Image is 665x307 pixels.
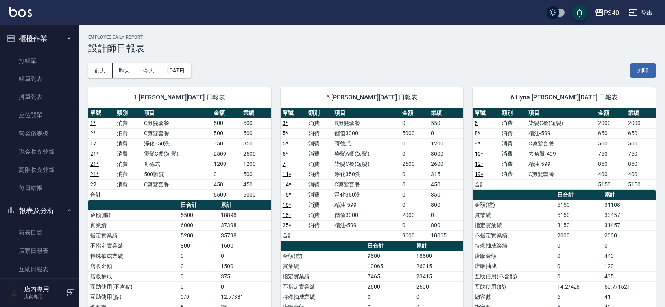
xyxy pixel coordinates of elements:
td: 5000 [400,128,429,138]
td: 6000 [179,220,219,230]
td: 9600 [400,230,429,241]
td: 800 [429,220,463,230]
td: 消費 [307,169,332,179]
td: 指定實業績 [473,220,555,230]
td: 金額(虛) [88,210,179,220]
td: 特殊抽成業績 [88,251,179,261]
td: 5500 [179,210,219,220]
td: 0 [219,281,271,292]
td: 550 [429,118,463,128]
td: 800 [429,200,463,210]
button: [DATE] [161,63,191,78]
td: 800 [179,241,219,251]
td: 0 [179,251,219,261]
td: 消費 [500,149,526,159]
td: 消費 [115,159,142,169]
a: 高階收支登錄 [3,161,76,179]
td: 金額(虛) [281,251,366,261]
td: 0/0 [179,292,219,302]
a: 互助日報表 [3,260,76,278]
a: 互助排行榜 [3,278,76,296]
td: 1600 [219,241,271,251]
td: 消費 [115,128,142,138]
td: 6000 [241,189,271,200]
td: 350 [429,189,463,200]
td: 350 [212,138,241,149]
td: 0 [429,128,463,138]
td: C剪髮套餐 [142,179,212,189]
td: 0 [429,210,463,220]
td: 2000 [555,230,602,241]
td: 500護髮 [142,169,212,179]
td: 500 [241,118,271,128]
td: 2000 [400,210,429,220]
td: 450 [429,179,463,189]
a: 座位開單 [3,106,76,124]
button: 列印 [630,63,656,78]
th: 項目 [526,108,597,118]
td: 淨化350洗 [142,138,212,149]
table: a dense table [281,108,464,241]
td: 0 [212,169,241,179]
td: 50.7/1521 [602,281,656,292]
td: 450 [241,179,271,189]
td: 1200 [429,138,463,149]
a: 6 [475,120,478,126]
img: Logo [9,7,32,17]
button: 今天 [137,63,161,78]
td: 精油-599 [332,200,400,210]
td: 400 [626,169,656,179]
td: 精油-599 [526,128,597,138]
td: 14.2/426 [555,281,602,292]
h3: 設計師日報表 [88,43,656,54]
th: 單號 [88,108,115,118]
td: 消費 [307,220,332,230]
span: 5 [PERSON_NAME][DATE] 日報表 [290,94,454,101]
button: 登出 [625,6,656,20]
td: 0 [179,281,219,292]
td: 消費 [115,138,142,149]
td: 0 [219,251,271,261]
td: 儲值3000 [332,210,400,220]
td: C剪髮套餐 [142,118,212,128]
td: 特殊抽成業績 [281,292,366,302]
td: 實業績 [88,220,179,230]
td: 5150 [596,179,626,189]
td: 400 [596,169,626,179]
td: 23415 [414,271,463,281]
td: 0 [179,261,219,271]
a: 每日結帳 [3,179,76,197]
th: 項目 [332,108,400,118]
td: 500 [626,138,656,149]
td: 互助使用(不含點) [88,281,179,292]
td: 2500 [212,149,241,159]
td: 450 [212,179,241,189]
td: 不指定實業績 [281,281,366,292]
td: 0 [602,241,656,251]
td: 33457 [602,210,656,220]
th: 金額 [212,108,241,118]
td: 消費 [115,169,142,179]
th: 金額 [596,108,626,118]
td: 2600 [414,281,463,292]
button: PS40 [591,5,622,21]
td: 金額(虛) [473,200,555,210]
table: a dense table [88,108,271,200]
th: 日合計 [555,190,602,200]
td: 去角質-499 [526,149,597,159]
td: 2600 [429,159,463,169]
td: 染髮C餐(短髮) [526,118,597,128]
td: 37398 [219,220,271,230]
td: 3150 [555,220,602,230]
td: 2000 [596,118,626,128]
td: 0 [179,271,219,281]
td: 消費 [307,118,332,128]
td: 燙髮C餐(短髮) [142,149,212,159]
td: 9600 [366,251,414,261]
a: 7 [283,161,286,167]
button: save [572,5,587,20]
button: 昨天 [113,63,137,78]
td: 0 [400,189,429,200]
img: Person [6,285,22,301]
h2: Employee Daily Report [88,35,656,40]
